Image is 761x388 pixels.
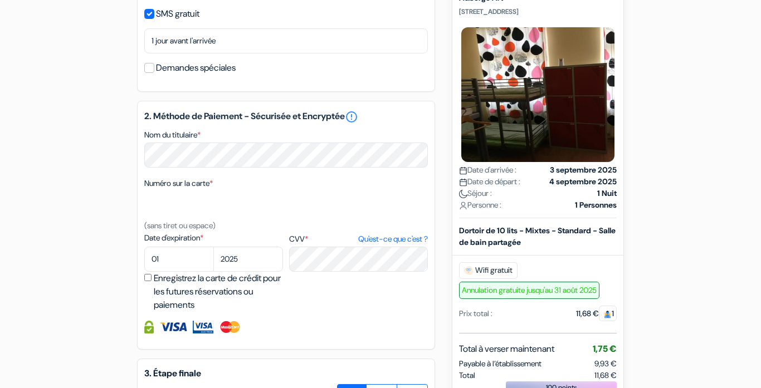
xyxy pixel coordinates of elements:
[154,272,286,312] label: Enregistrez la carte de crédit pour les futures réservations ou paiements
[459,225,616,247] b: Dortoir de 10 lits - Mixtes - Standard - Salle de bain partagée
[464,266,473,275] img: free_wifi.svg
[459,358,542,370] span: Payable à l’établissement
[594,358,617,369] span: 9,93 €
[144,110,428,124] h5: 2. Méthode de Paiement - Sécurisée et Encryptée
[459,190,467,198] img: moon.svg
[575,199,617,211] strong: 1 Personnes
[144,232,283,244] label: Date d'expiration
[459,202,467,210] img: user_icon.svg
[459,176,520,188] span: Date de départ :
[144,220,216,230] small: (sans tiret ou espace)
[358,233,428,245] a: Qu'est-ce que c'est ?
[156,60,236,76] label: Demandes spéciales
[459,282,599,299] span: Annulation gratuite jusqu'au 31 août 2025
[144,178,213,189] label: Numéro sur la carte
[459,188,492,199] span: Séjour :
[459,178,467,186] img: calendar.svg
[459,370,475,381] span: Total
[193,321,213,333] img: Visa Electron
[597,188,617,199] strong: 1 Nuit
[603,310,612,318] img: guest.svg
[576,308,617,320] div: 11,68 €
[159,321,187,333] img: Visa
[144,368,428,379] h5: 3. Étape finale
[459,342,554,356] span: Total à verser maintenant
[459,262,518,279] span: Wifi gratuit
[549,176,617,188] strong: 4 septembre 2025
[219,321,242,333] img: Master Card
[550,164,617,176] strong: 3 septembre 2025
[144,129,201,141] label: Nom du titulaire
[345,110,358,124] a: error_outline
[459,199,501,211] span: Personne :
[593,343,617,355] span: 1,75 €
[459,7,617,16] p: [STREET_ADDRESS]
[289,233,428,245] label: CVV
[594,370,617,381] span: 11,68 €
[459,308,492,320] div: Prix total :
[599,306,617,321] span: 1
[459,164,516,176] span: Date d'arrivée :
[459,166,467,175] img: calendar.svg
[144,321,154,333] img: Information de carte de crédit entièrement encryptée et sécurisée
[156,6,199,22] label: SMS gratuit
